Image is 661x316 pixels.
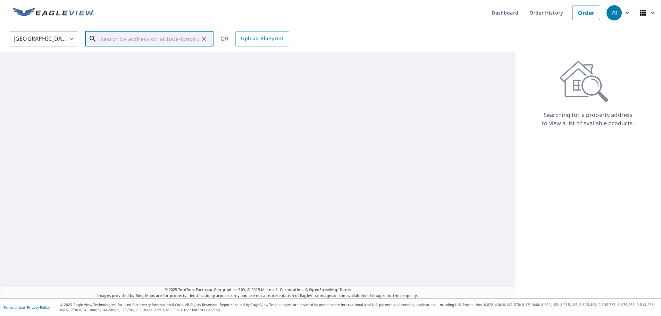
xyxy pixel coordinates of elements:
[241,34,283,43] span: Upload Blueprint
[340,287,351,292] a: Terms
[309,287,338,292] a: OpenStreetMap
[100,29,199,49] input: Search by address or latitude-longitude
[9,29,78,49] div: [GEOGRAPHIC_DATA]
[572,6,600,20] a: Order
[3,305,50,309] p: |
[27,305,50,310] a: Privacy Policy
[220,31,289,46] div: OR
[199,34,209,44] button: Clear
[12,8,94,18] img: EV Logo
[606,5,622,20] div: 79
[3,305,25,310] a: Terms of Use
[60,302,658,313] p: © 2025 Eagle View Technologies, Inc. and Pictometry International Corp. All Rights Reserved. Repo...
[235,31,289,46] a: Upload Blueprint
[165,287,351,293] span: © 2025 TomTom, Earthstar Geographics SIO, © 2025 Microsoft Corporation, ©
[542,111,635,127] p: Searching for a property address to view a list of available products.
